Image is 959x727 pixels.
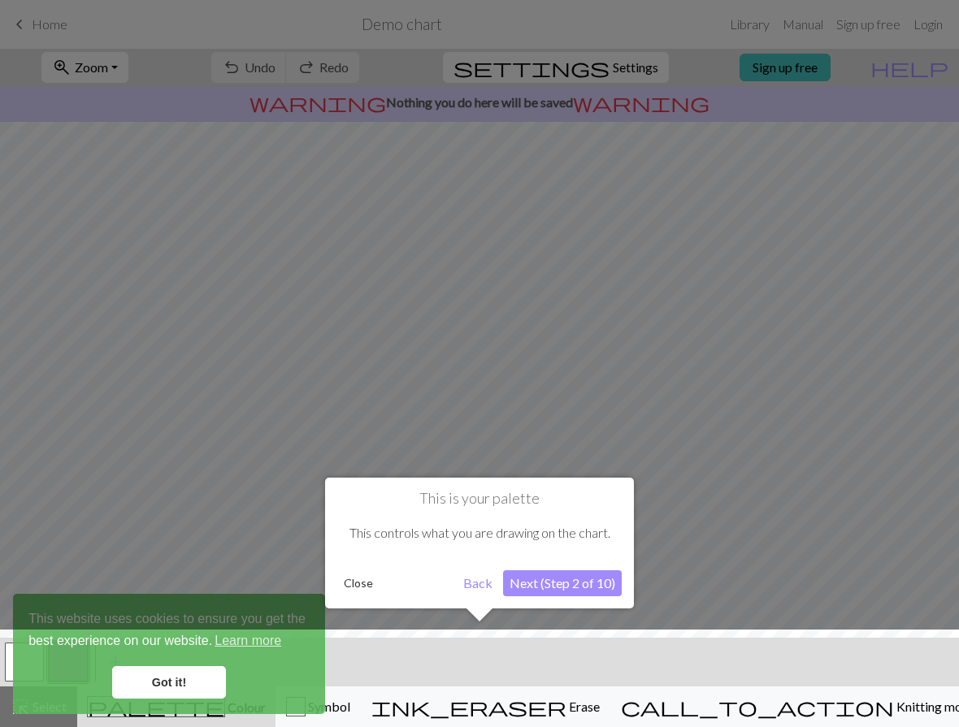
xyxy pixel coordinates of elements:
h1: This is your palette [337,490,622,508]
button: Next (Step 2 of 10) [503,570,622,596]
div: This controls what you are drawing on the chart. [337,508,622,558]
button: Back [457,570,499,596]
button: Close [337,571,380,595]
div: This is your palette [325,478,634,608]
